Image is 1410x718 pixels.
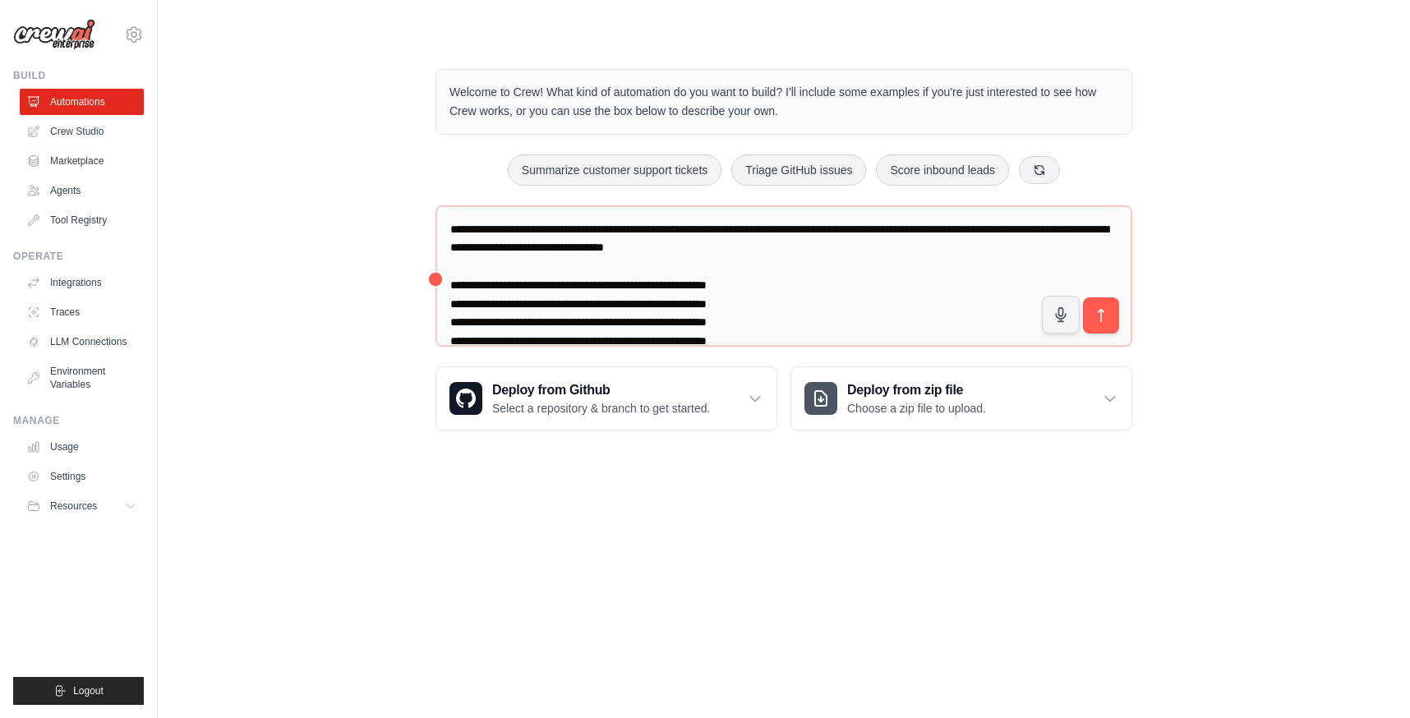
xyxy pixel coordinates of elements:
[492,400,710,417] p: Select a repository & branch to get started.
[20,269,144,296] a: Integrations
[847,400,986,417] p: Choose a zip file to upload.
[847,380,986,400] h3: Deploy from zip file
[13,69,144,82] div: Build
[20,434,144,460] a: Usage
[13,250,144,263] div: Operate
[20,148,144,174] a: Marketplace
[449,83,1118,121] p: Welcome to Crew! What kind of automation do you want to build? I'll include some examples if you'...
[20,299,144,325] a: Traces
[50,499,97,513] span: Resources
[20,463,144,490] a: Settings
[508,154,721,186] button: Summarize customer support tickets
[13,677,144,705] button: Logout
[73,684,104,697] span: Logout
[20,207,144,233] a: Tool Registry
[876,154,1009,186] button: Score inbound leads
[13,414,144,427] div: Manage
[20,177,144,204] a: Agents
[731,154,866,186] button: Triage GitHub issues
[20,329,144,355] a: LLM Connections
[20,118,144,145] a: Crew Studio
[20,89,144,115] a: Automations
[20,493,144,519] button: Resources
[13,19,95,50] img: Logo
[20,358,144,398] a: Environment Variables
[492,380,710,400] h3: Deploy from Github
